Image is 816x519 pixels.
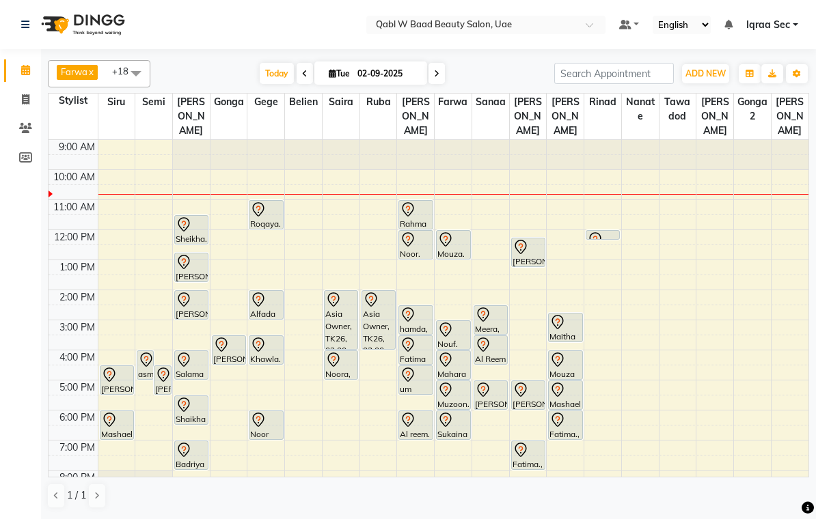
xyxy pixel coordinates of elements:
div: 7:00 PM [57,440,98,455]
div: 12:00 PM [51,230,98,244]
span: Farwa [435,94,472,111]
div: [PERSON_NAME], TK02, 04:30 PM-05:30 PM, [PERSON_NAME] [100,366,133,394]
input: 2025-09-02 [353,64,422,84]
div: 9:00 AM [56,140,98,154]
div: Fatima U06, TK29, 03:30 PM-04:30 PM, Activation Hair Treatment [399,336,432,364]
div: 8:00 PM [57,471,98,485]
div: Rahma 1214, TK11, 11:00 AM-12:00 PM, Antioxident Hair Treatment [399,201,432,229]
span: [PERSON_NAME] [397,94,434,139]
div: [PERSON_NAME], TK18, 12:45 PM-01:45 PM, Activation Hair Treatment [175,253,208,281]
div: [PERSON_NAME]. 2688, TK23, 05:00 PM-06:00 PM, Slimming Body Massage / Roller - 60 min [512,381,545,409]
span: [PERSON_NAME] [173,94,210,139]
span: Rinad [584,94,621,111]
span: ADD NEW [685,68,726,79]
div: Fatima., TK17, 06:00 PM-07:00 PM, Activation Hair Treatment [549,411,582,439]
div: hamda, TK22, 02:30 PM-03:30 PM, Activation Hair Treatment [399,306,432,334]
div: Noor U060, TK12, 06:00 PM-07:00 PM, Scalp Facail Treatment [249,411,282,439]
div: [PERSON_NAME] Z014, TK20, 03:30 PM-04:30 PM, Activation Hair Treatment [213,336,245,364]
div: Shaikha T091, TK04, 05:30 PM-06:30 PM, Hair Growth Treatment [175,396,208,424]
span: Farwa [61,66,87,77]
div: Alfada Z009/with [PERSON_NAME], TK28, 02:00 PM-03:00 PM, Scalp Facial Treatment [249,291,282,319]
img: logo [35,5,128,44]
input: Search Appointment [554,63,674,84]
div: Mouza. W128, TK16, 12:00 PM-01:00 PM, Activation Hair Treatment [437,231,470,259]
div: Nouf. w041, TK25, 03:00 PM-04:00 PM, Activation Hair Treatment [437,321,470,349]
div: [PERSON_NAME] Y001, TK27, 02:00 PM-03:00 PM, Activation Hair Treatment [175,291,208,319]
div: Roqaya. 1st 15/3rd 65/P022, TK14, 11:00 AM-12:00 PM, Natural Hair Color - Roots [249,201,282,229]
button: ADD NEW [682,64,729,83]
span: Tue [325,68,353,79]
div: Fatima., TK17, 07:00 PM-08:00 PM, Body Scrub - Coffee [512,441,545,469]
div: Noor. L039/P093, TK10, 12:00 PM-01:00 PM, Hair Growth Treatment [399,231,432,259]
span: Gege [247,94,284,111]
div: 3:00 PM [57,320,98,335]
div: 5:00 PM [57,380,98,395]
div: Asia Owner, TK26, 02:00 PM-04:00 PM, Activation Hair Treatment [362,291,395,349]
span: Gonga [210,94,247,111]
span: Iqraa Sec [746,18,790,32]
span: [PERSON_NAME] [547,94,584,139]
span: Ruba [360,94,397,111]
span: Sanaa [472,94,509,111]
div: 10:00 AM [51,170,98,184]
div: asma W055, TK07, 04:00 PM-05:00 PM, Activation Hair Treatment [137,351,153,379]
div: Badriya J05/Q035, TK05, 07:00 PM-08:00 PM, Hair Growth Treatment [175,441,208,469]
div: Sukaina B013, TK15, 06:00 PM-07:00 PM, Hair Growth Treatment [437,411,470,439]
div: 2:00 PM [57,290,98,305]
span: [PERSON_NAME] [510,94,547,139]
div: [PERSON_NAME], TK18, 12:15 PM-01:15 PM, Lymphatic Body Massage [512,238,545,266]
div: Khawla. N055/U073, TK24, 03:30 PM-04:30 PM, Activation Hair Treatment [249,336,282,364]
span: [PERSON_NAME] [772,94,808,139]
span: Nanate [622,94,659,125]
div: [PERSON_NAME], TK34, 05:00 PM-06:00 PM, Japanese Facial [474,381,507,409]
div: 6:00 PM [57,410,98,425]
div: 4:00 PM [57,350,98,365]
span: Siru [98,94,135,111]
span: Semi [135,94,172,111]
div: Maitha w073, TK33, 02:45 PM-03:45 PM, Activation Hair Treatment [549,313,582,341]
div: [PERSON_NAME], TK18, 12:00 PM-12:20 PM, Hair Consutation [586,231,619,239]
div: Mahara Z015, TK31, 04:00 PM-05:00 PM, Activation Hair Treatment [437,351,470,379]
div: Mouza B040, TK09, 04:00 PM-05:00 PM, Activation Hair Treatment [549,351,582,379]
iframe: chat widget [759,464,802,505]
span: Today [260,63,294,84]
div: 11:00 AM [51,200,98,214]
div: 1:00 PM [57,260,98,275]
span: Saira [323,94,359,111]
div: Meera, TK08, 02:30 PM-03:30 PM, Natural Hair Color - Roots [474,306,507,334]
div: Sheikha. S044, TK06, 11:30 AM-12:30 PM, Activation Hair Treatment [175,216,208,244]
span: Gonga 2 [734,94,771,125]
div: Al Reem W121, TK35, 03:30 PM-04:30 PM, Scalp Facail Treatment [474,336,507,364]
div: Muzoon. W080, TK13, 05:00 PM-06:00 PM, Activation Hair Treatment [437,381,470,409]
span: Belien [285,94,322,111]
span: 1 / 1 [67,488,86,503]
div: [PERSON_NAME], TK02, 04:30 PM-05:30 PM, [PERSON_NAME] [154,366,170,394]
a: x [87,66,94,77]
div: Al reem. 3781/I093, TK03, 06:00 PM-07:00 PM, Activation Hair Treatment [399,411,432,439]
div: Asia Owner, TK26, 02:00 PM-04:00 PM, Activation Hair Treatment [325,291,357,349]
div: Salama Z002, TK21, 04:00 PM-05:00 PM, Activation Hair Treatment [175,351,208,379]
div: Mashael A098, TK19, 05:00 PM-06:00 PM, Activation Hair Treatment [549,381,582,409]
div: um [PERSON_NAME] Y006, TK32, 04:30 PM-05:30 PM, Hair Growth Treatment [399,366,432,394]
span: [PERSON_NAME] [696,94,733,139]
div: Mashael A098, TK19, 06:00 PM-07:00 PM, Body Scrub - Coffee [100,411,133,439]
span: Tawadod [659,94,696,125]
span: +18 [112,66,139,76]
div: Stylist [49,94,98,108]
div: Noora, TK30, 04:00 PM-05:00 PM, Natural Hair Color - Roots [325,351,357,379]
